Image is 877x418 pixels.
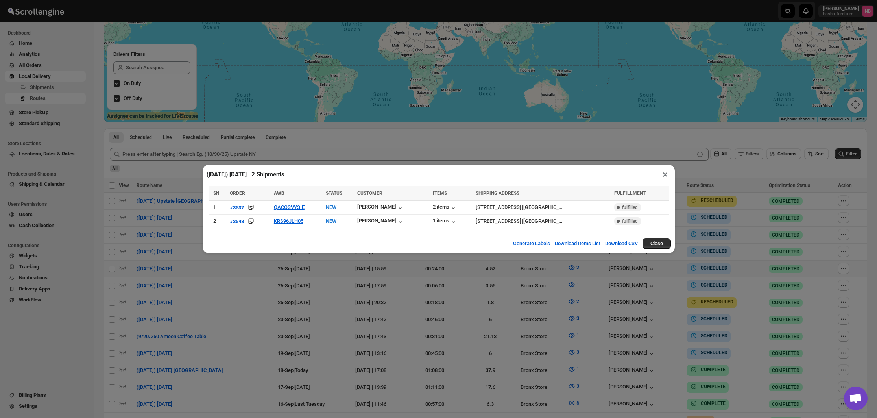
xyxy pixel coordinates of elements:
[523,217,565,225] div: [GEOGRAPHIC_DATA]
[600,236,643,252] button: Download CSV
[207,170,284,178] h2: ([DATE]) [DATE] | 2 Shipments
[844,387,868,410] div: Open chat
[476,203,521,211] div: [STREET_ADDRESS]
[614,191,646,196] span: FULFILLMENT
[326,191,342,196] span: STATUS
[357,204,404,212] button: [PERSON_NAME]
[659,169,671,180] button: ×
[508,236,555,252] button: Generate Labels
[213,191,219,196] span: SN
[476,217,521,225] div: [STREET_ADDRESS]
[357,218,404,226] button: [PERSON_NAME]
[433,204,457,212] button: 2 items
[230,218,244,224] div: #3548
[230,191,245,196] span: ORDER
[643,238,671,249] button: Close
[230,217,244,225] button: #3548
[357,191,382,196] span: CUSTOMER
[274,191,284,196] span: AWB
[622,204,638,211] span: fulfilled
[476,191,519,196] span: SHIPPING ADDRESS
[326,218,336,224] span: NEW
[209,201,228,215] td: 1
[433,218,457,226] button: 1 items
[230,203,244,211] button: #3537
[476,217,609,225] div: |
[230,205,244,211] div: #3537
[476,203,609,211] div: |
[209,215,228,228] td: 2
[550,236,605,252] button: Download Items List
[326,204,336,210] span: NEW
[622,218,638,224] span: fulfilled
[523,203,565,211] div: [GEOGRAPHIC_DATA]
[274,218,303,224] button: KRS96JLH05
[433,191,447,196] span: ITEMS
[274,204,305,210] button: QACOSVYSIE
